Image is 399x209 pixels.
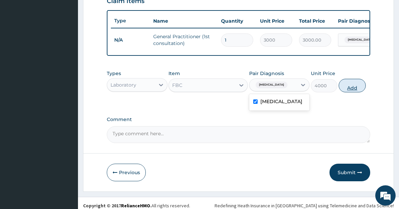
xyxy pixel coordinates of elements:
[121,203,150,209] a: RelianceHMO
[111,34,150,46] td: N/A
[311,70,335,77] label: Unit Price
[256,82,287,88] span: [MEDICAL_DATA]
[249,70,284,77] label: Pair Diagnosis
[330,164,370,181] button: Submit
[339,79,366,92] button: Add
[296,14,335,28] th: Total Price
[111,3,127,20] div: Minimize live chat window
[39,62,94,130] span: We're online!
[150,30,218,50] td: General Practitioner (1st consultation)
[111,15,150,27] th: Type
[168,70,180,77] label: Item
[107,117,371,122] label: Comment
[260,98,302,105] label: [MEDICAL_DATA]
[257,14,296,28] th: Unit Price
[107,164,146,181] button: Previous
[3,138,129,162] textarea: Type your message and hit 'Enter'
[111,82,136,88] div: Laboratory
[83,203,152,209] strong: Copyright © 2017 .
[344,37,376,43] span: [MEDICAL_DATA]
[13,34,27,51] img: d_794563401_company_1708531726252_794563401
[107,71,121,76] label: Types
[35,38,114,47] div: Chat with us now
[172,82,182,89] div: FBC
[150,14,218,28] th: Name
[215,202,394,209] div: Redefining Heath Insurance in [GEOGRAPHIC_DATA] using Telemedicine and Data Science!
[218,14,257,28] th: Quantity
